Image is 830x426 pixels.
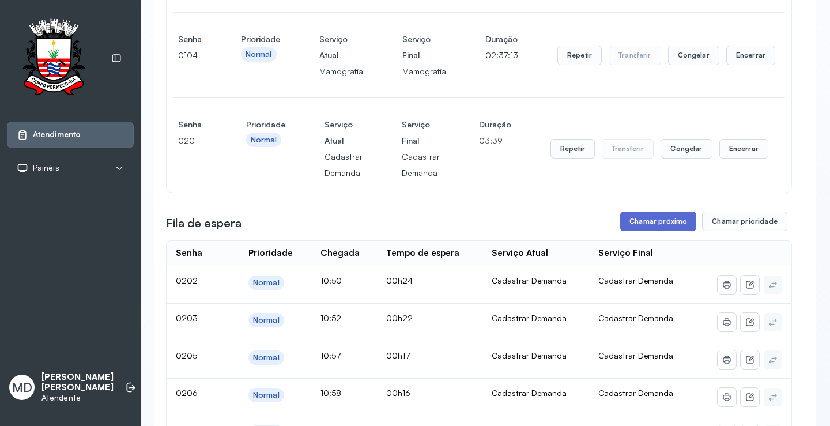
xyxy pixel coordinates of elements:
div: Tempo de espera [386,248,459,259]
p: 03:39 [479,133,511,149]
h4: Serviço Atual [325,116,363,149]
h4: Senha [178,116,207,133]
h4: Prioridade [241,31,280,47]
button: Encerrar [726,46,775,65]
div: Serviço Final [598,248,653,259]
div: Cadastrar Demanda [492,276,580,286]
span: Cadastrar Demanda [598,276,673,285]
span: 0206 [176,388,198,398]
span: 10:57 [320,350,341,360]
button: Transferir [602,139,654,159]
span: Cadastrar Demanda [598,350,673,360]
button: Chamar prioridade [702,212,787,231]
div: Chegada [320,248,360,259]
img: Logotipo do estabelecimento [12,18,95,99]
span: 10:58 [320,388,341,398]
p: Cadastrar Demanda [325,149,363,181]
h4: Duração [479,116,511,133]
span: 00h22 [386,313,413,323]
div: Serviço Atual [492,248,548,259]
div: Cadastrar Demanda [492,388,580,398]
h4: Serviço Atual [319,31,363,63]
h4: Senha [178,31,202,47]
p: 02:37:13 [485,47,518,63]
span: Atendimento [33,130,81,140]
div: Senha [176,248,202,259]
button: Transferir [609,46,661,65]
span: 00h16 [386,388,410,398]
h4: Serviço Final [402,116,440,149]
span: 10:50 [320,276,342,285]
span: Cadastrar Demanda [598,313,673,323]
button: Repetir [550,139,595,159]
p: [PERSON_NAME] [PERSON_NAME] [41,372,114,394]
div: Normal [251,135,277,145]
span: 0205 [176,350,197,360]
span: 0202 [176,276,198,285]
p: Mamografia [319,63,363,80]
a: Atendimento [17,129,124,141]
span: 0203 [176,313,198,323]
div: Normal [253,353,280,363]
div: Prioridade [248,248,293,259]
h4: Serviço Final [402,31,446,63]
span: Painéis [33,163,59,173]
div: Cadastrar Demanda [492,350,580,361]
h3: Fila de espera [166,215,242,231]
h4: Duração [485,31,518,47]
button: Congelar [661,139,712,159]
p: Mamografia [402,63,446,80]
button: Repetir [557,46,602,65]
div: Normal [253,315,280,325]
div: Normal [253,278,280,288]
button: Encerrar [719,139,768,159]
button: Chamar próximo [620,212,696,231]
h4: Prioridade [246,116,285,133]
p: Cadastrar Demanda [402,149,440,181]
p: 0201 [178,133,207,149]
button: Congelar [668,46,719,65]
p: 0104 [178,47,202,63]
span: 10:52 [320,313,341,323]
span: Cadastrar Demanda [598,388,673,398]
span: 00h24 [386,276,413,285]
div: Normal [253,390,280,400]
div: Cadastrar Demanda [492,313,580,323]
span: 00h17 [386,350,410,360]
div: Normal [246,50,272,59]
p: Atendente [41,393,114,403]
